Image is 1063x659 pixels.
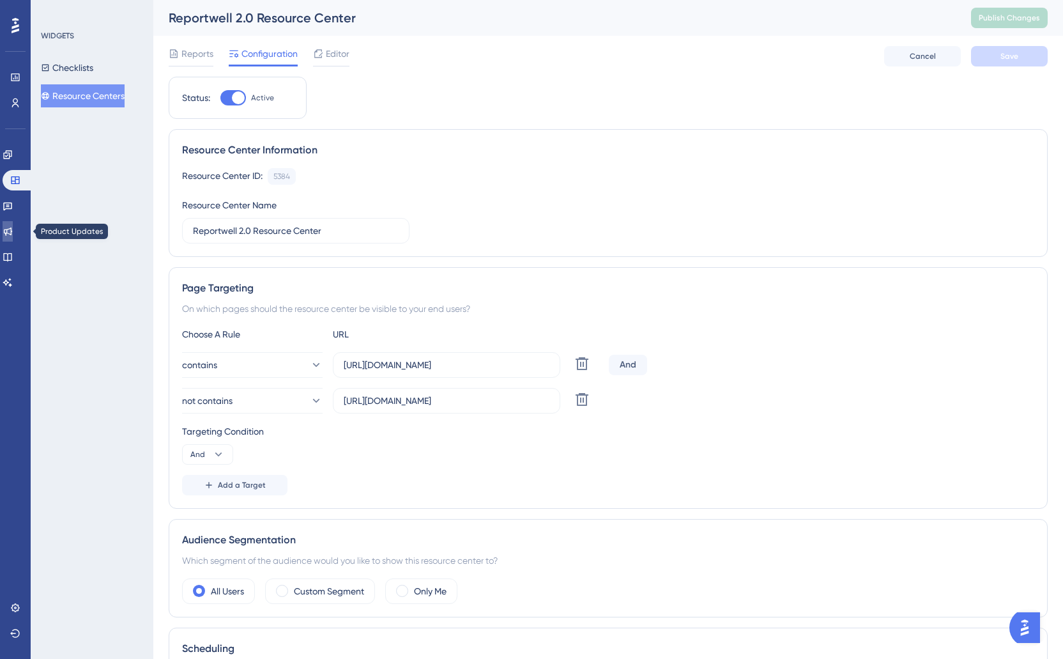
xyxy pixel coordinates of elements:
div: Resource Center Information [182,143,1034,158]
span: And [190,449,205,460]
div: Page Targeting [182,281,1034,296]
button: And [182,444,233,465]
input: Type your Resource Center name [193,224,399,238]
span: not contains [182,393,233,408]
div: And [609,355,647,375]
span: Add a Target [218,480,266,490]
div: Resource Center Name [182,198,277,213]
div: Scheduling [182,641,1034,656]
span: Reports [181,46,213,61]
label: Custom Segment [294,584,364,599]
button: Checklists [41,56,93,79]
span: Save [1000,51,1018,61]
button: Cancel [884,46,961,66]
span: Editor [326,46,349,61]
label: Only Me [414,584,447,599]
div: Which segment of the audience would you like to show this resource center to? [182,553,1034,568]
span: contains [182,357,217,373]
div: 5384 [273,171,290,182]
button: Add a Target [182,475,287,495]
button: Save [971,46,1048,66]
div: Choose A Rule [182,327,323,342]
button: Resource Centers [41,84,125,107]
div: WIDGETS [41,31,74,41]
span: Cancel [910,51,936,61]
span: Configuration [241,46,298,61]
button: not contains [182,388,323,414]
iframe: UserGuiding AI Assistant Launcher [1009,609,1048,647]
div: Status: [182,90,210,105]
span: Publish Changes [979,13,1040,23]
div: Resource Center ID: [182,168,263,185]
label: All Users [211,584,244,599]
div: Reportwell 2.0 Resource Center [169,9,939,27]
input: yourwebsite.com/path [344,358,549,372]
button: Publish Changes [971,8,1048,28]
div: Targeting Condition [182,424,1034,439]
input: yourwebsite.com/path [344,394,549,408]
button: contains [182,352,323,378]
div: On which pages should the resource center be visible to your end users? [182,301,1034,316]
div: URL [333,327,473,342]
div: Audience Segmentation [182,532,1034,548]
span: Active [251,93,274,103]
